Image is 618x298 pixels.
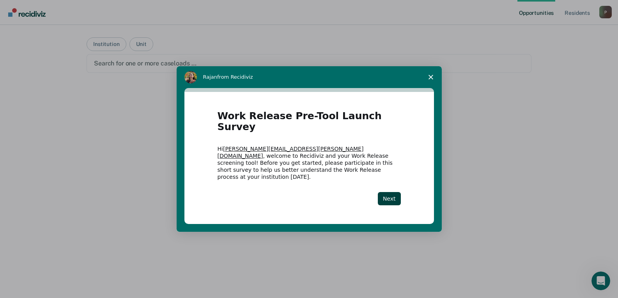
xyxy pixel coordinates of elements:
div: Hi , welcome to Recidiviz and your Work Release screening tool! Before you get started, please pa... [218,145,401,181]
h1: Work Release Pre-Tool Launch Survey [218,111,401,138]
span: from Recidiviz [217,74,253,80]
span: Close survey [420,66,442,88]
button: Next [378,192,401,205]
a: [PERSON_NAME][EMAIL_ADDRESS][PERSON_NAME][DOMAIN_NAME] [218,146,364,159]
img: Profile image for Rajan [184,71,197,83]
span: Rajan [203,74,218,80]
